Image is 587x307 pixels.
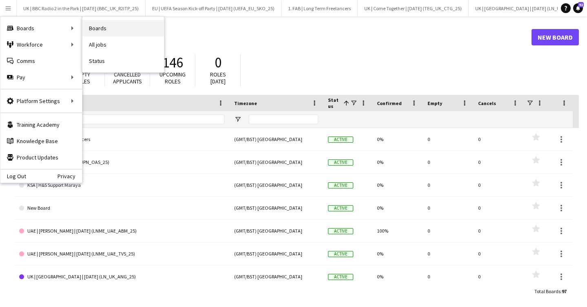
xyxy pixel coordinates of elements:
span: Active [328,159,353,166]
button: EU | UEFA Season Kick-off Party | [DATE] (UEFA_EU_SKO_25) [146,0,281,16]
a: 1. FAB | Long Term Freelancers [19,128,224,151]
div: (GMT/BST) [GEOGRAPHIC_DATA] [229,174,323,196]
div: 0% [372,242,423,265]
div: 0% [372,265,423,288]
a: Product Updates [0,149,82,166]
span: Active [328,274,353,280]
input: Board name Filter Input [34,114,224,124]
div: 0 [423,242,473,265]
div: 0 [473,174,524,196]
a: UK | [GEOGRAPHIC_DATA] | [DATE] (LN_UK_ANG_25) [19,265,224,288]
div: 0% [372,174,423,196]
a: JPN | Oasis | [DATE] (LNA_JPN_OAS_25) [19,151,224,174]
a: Privacy [58,173,82,179]
div: 0% [372,197,423,219]
div: 0 [473,128,524,150]
div: Boards [0,20,82,36]
a: New Board [19,197,224,220]
a: Boards [82,20,164,36]
span: 146 [162,54,183,72]
button: 1. FAB | Long Term Freelancers [281,0,358,16]
button: Open Filter Menu [234,116,241,123]
div: (GMT/BST) [GEOGRAPHIC_DATA] [229,197,323,219]
span: Active [328,251,353,257]
span: Timezone [234,100,257,106]
span: Active [328,182,353,188]
a: Training Academy [0,117,82,133]
a: KSA | H&S Support Maraya [19,174,224,197]
a: All jobs [82,36,164,53]
a: 92 [573,3,583,13]
div: 0 [423,220,473,242]
div: (GMT/BST) [GEOGRAPHIC_DATA] [229,151,323,173]
span: Cancelled applicants [113,71,142,85]
span: Empty [428,100,442,106]
a: Knowledge Base [0,133,82,149]
div: (GMT/BST) [GEOGRAPHIC_DATA] [229,128,323,150]
div: 0 [473,265,524,288]
div: 0 [423,128,473,150]
div: Platform Settings [0,93,82,109]
div: 0 [423,197,473,219]
a: Log Out [0,173,26,179]
a: Status [82,53,164,69]
span: Total Boards [534,288,560,294]
span: Confirmed [377,100,402,106]
div: 100% [372,220,423,242]
a: UAE | [PERSON_NAME] | [DATE] (LNME_UAE_TVS_25) [19,242,224,265]
div: 0% [372,151,423,173]
input: Timezone Filter Input [249,114,318,124]
span: Active [328,228,353,234]
div: (GMT/BST) [GEOGRAPHIC_DATA] [229,242,323,265]
button: UK | Come Together | [DATE] (TEG_UK_CTG_25) [358,0,469,16]
span: Cancels [478,100,496,106]
div: 0 [423,174,473,196]
span: Upcoming roles [159,71,186,85]
span: 97 [562,288,567,294]
div: (GMT/BST) [GEOGRAPHIC_DATA] [229,220,323,242]
div: 0 [473,242,524,265]
h1: Boards [14,31,532,43]
div: 0 [473,197,524,219]
span: Active [328,137,353,143]
span: 0 [215,54,222,72]
div: 0 [423,265,473,288]
button: UK | BBC Radio 2 in the Park | [DATE] (BBC_UK_R2ITP_25) [17,0,146,16]
div: Pay [0,69,82,85]
span: 92 [578,2,584,7]
a: UAE | [PERSON_NAME] | [DATE] (LNME_UAE_ABM_25) [19,220,224,242]
div: (GMT/BST) [GEOGRAPHIC_DATA] [229,265,323,288]
span: Status [328,97,340,109]
div: Workforce [0,36,82,53]
a: Comms [0,53,82,69]
span: Active [328,205,353,211]
div: 0 [473,151,524,173]
div: : [534,283,567,299]
div: 0% [372,128,423,150]
div: 0 [423,151,473,173]
a: New Board [532,29,579,45]
span: Roles [DATE] [210,71,226,85]
div: 0 [473,220,524,242]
